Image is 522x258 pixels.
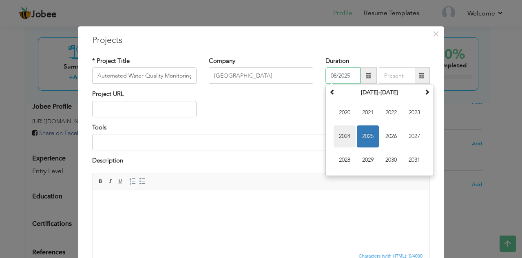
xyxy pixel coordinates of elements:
[429,27,442,40] button: Close
[379,68,416,84] input: Present
[424,89,430,95] span: Next Decade
[403,102,425,124] span: 2023
[209,57,235,65] label: Company
[138,177,147,186] a: Insert/Remove Bulleted List
[92,156,123,165] label: Description
[380,126,402,148] span: 2026
[357,149,379,171] span: 2029
[334,126,356,148] span: 2024
[403,149,425,171] span: 2031
[334,149,356,171] span: 2028
[325,68,361,84] input: From
[334,102,356,124] span: 2020
[92,123,106,132] label: Tools
[92,34,430,47] h3: Projects
[96,177,105,186] a: Bold
[93,189,429,251] iframe: Rich Text Editor, projectEditor
[128,177,137,186] a: Insert/Remove Numbered List
[106,177,115,186] a: Italic
[92,57,130,65] label: * Project Title
[116,177,125,186] a: Underline
[432,27,439,41] span: ×
[357,126,379,148] span: 2025
[337,87,422,99] th: Select Decade
[330,89,335,95] span: Previous Decade
[403,126,425,148] span: 2027
[357,102,379,124] span: 2021
[325,57,349,65] label: Duration
[92,90,124,99] label: Project URL
[380,102,402,124] span: 2022
[380,149,402,171] span: 2030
